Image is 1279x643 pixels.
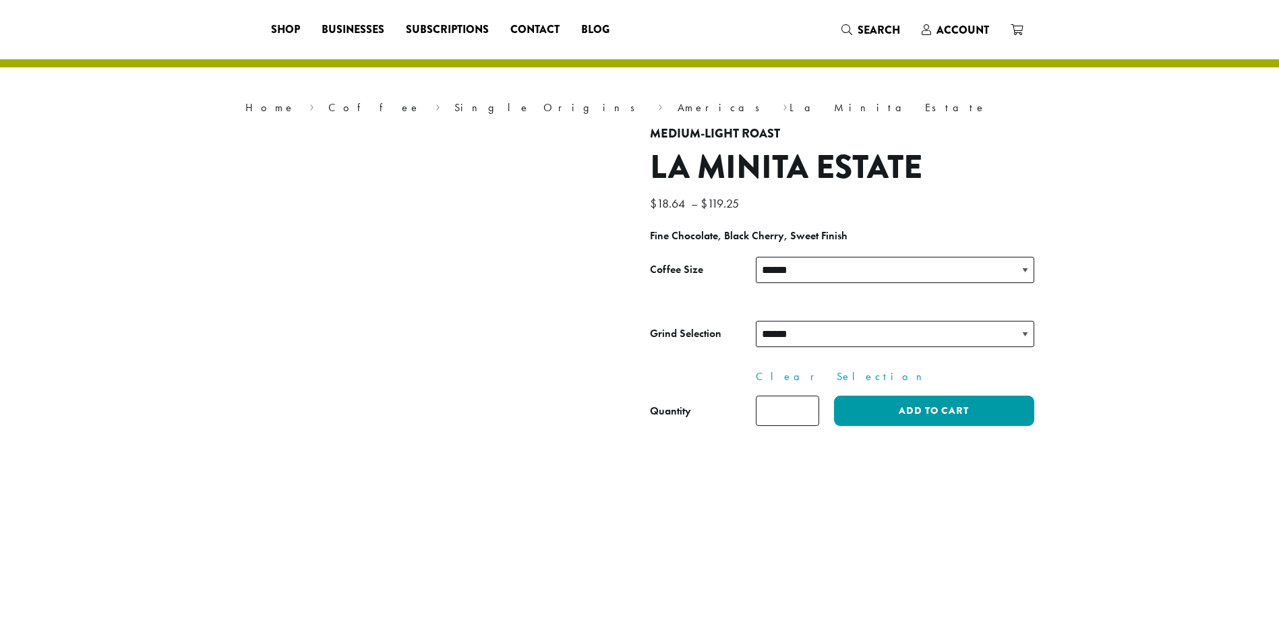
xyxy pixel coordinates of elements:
a: Single Origins [454,100,644,115]
span: Shop [271,22,300,38]
bdi: 119.25 [701,195,742,211]
button: Add to cart [834,396,1034,426]
bdi: 18.64 [650,195,688,211]
span: Blog [581,22,609,38]
span: Contact [510,22,560,38]
span: › [436,95,440,116]
a: Shop [260,19,311,40]
span: – [691,195,698,211]
a: Contact [500,19,570,40]
nav: Breadcrumb [245,100,1034,116]
span: › [309,95,314,116]
input: Product quantity [756,396,819,426]
a: Blog [570,19,620,40]
a: Clear Selection [756,369,1034,385]
span: Businesses [322,22,384,38]
span: $ [650,195,657,211]
a: Coffee [328,100,421,115]
b: Fine Chocolate, Black Cherry, Sweet Finish [650,228,847,243]
div: Quantity [650,403,691,419]
label: Grind Selection [650,324,756,344]
h1: La Minita Estate [650,148,1034,187]
h4: Medium-Light Roast [650,127,1034,142]
span: › [783,95,787,116]
span: Subscriptions [406,22,489,38]
a: Businesses [311,19,395,40]
a: Home [245,100,295,115]
label: Coffee Size [650,260,756,280]
a: Subscriptions [395,19,500,40]
span: $ [701,195,707,211]
a: Search [831,19,911,41]
span: Account [936,22,989,38]
span: Search [858,22,900,38]
span: › [658,95,663,116]
a: Americas [678,100,769,115]
a: Account [911,19,1000,41]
